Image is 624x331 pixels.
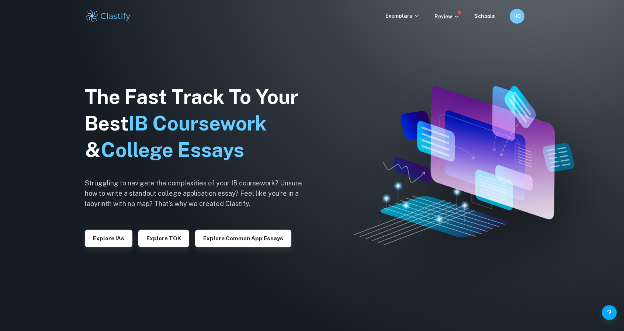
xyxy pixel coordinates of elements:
[85,234,132,241] a: Explore IAs
[138,230,189,247] button: Explore TOK
[101,138,244,161] span: College Essays
[85,9,132,24] img: Clastify logo
[510,9,524,24] button: HC
[385,12,420,20] p: Exemplars
[85,84,313,163] h1: The Fast Track To Your Best &
[474,13,495,19] a: Schools
[354,86,574,245] img: Clastify hero
[129,112,267,135] span: IB Coursework
[434,13,460,21] p: Review
[513,12,521,20] h6: HC
[195,234,291,241] a: Explore Common App essays
[138,234,189,241] a: Explore TOK
[85,230,132,247] button: Explore IAs
[195,230,291,247] button: Explore Common App essays
[85,178,313,209] h6: Struggling to navigate the complexities of your IB coursework? Unsure how to write a standout col...
[602,305,617,320] button: Help and Feedback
